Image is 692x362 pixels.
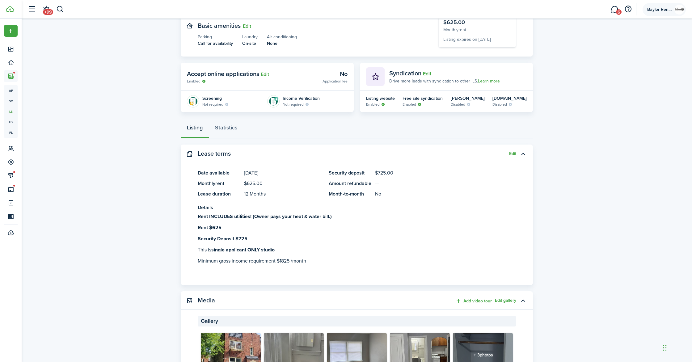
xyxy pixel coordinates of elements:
button: Edit [423,71,431,77]
listing-view-item-title: Laundry [242,34,258,40]
strong: Security Deposit $725 [198,235,247,242]
listing-view-item-title: Air conditioning [267,34,297,40]
listing-view-item-description: On-site [242,40,258,47]
panel-main-title: Amount refundable [329,180,372,187]
strong: Rent INCLUDES utilities! (Owner pays your heat & water bill.) [198,213,332,220]
a: ap [4,85,18,96]
a: Statistics [209,120,243,138]
a: sc [4,96,18,106]
button: Open resource center [623,4,633,15]
div: [PERSON_NAME] [451,95,485,102]
button: Toggle accordion [518,149,528,159]
panel-main-description: $625.00 [244,180,323,187]
button: Edit [261,72,269,77]
p: Minimum gross income requirement $1825 /month [198,257,516,265]
span: Accept online applications [187,69,259,78]
strong: Rent $625 [198,224,222,231]
span: Baylor Rentals LLC [647,7,672,12]
a: pl [4,127,18,138]
div: [DOMAIN_NAME] [492,95,527,102]
panel-main-description: $725.00 [375,169,516,177]
button: Open menu [4,25,18,37]
iframe: Chat Widget [586,295,692,362]
button: Edit [509,151,516,156]
panel-main-title: Security deposit [329,169,372,177]
panel-main-description: 12 Months [244,190,323,198]
div: Drive more leads with syndication to other ILS. [389,78,500,84]
panel-main-title: Date available [198,169,241,177]
listing-view-item-description: None [267,40,297,47]
span: Gallery [201,317,218,325]
div: Income Verification [283,95,320,102]
listing-view-item-indicator: Disabled [492,102,527,107]
panel-main-title: Media [198,297,215,304]
a: Notifications [40,2,52,17]
img: Tenant screening [187,95,199,107]
div: $625.00 [443,18,511,27]
a: Learn more [478,78,500,84]
listing-view-item-description: Call for availability [198,40,233,47]
a: Messaging [609,2,620,17]
span: Syndication [389,69,421,78]
div: No [323,69,348,78]
div: Listing expires on [DATE] [443,36,511,43]
panel-main-title: Details [198,204,516,211]
img: TenantCloud [6,6,14,12]
listing-view-item-indicator: Application fee [323,78,348,84]
panel-main-description: [DATE] [244,169,323,177]
listing-view-item-indicator: Not required [283,102,320,107]
panel-main-title: Lease terms [198,150,231,157]
button: Edit [243,23,251,29]
strong: single applicant ONLY studio [211,246,275,253]
button: Toggle accordion [518,295,528,306]
panel-main-title: Monthly rent [198,180,241,187]
img: Baylor Rentals LLC [674,5,684,15]
button: Open sidebar [26,3,38,15]
div: Drag [663,339,667,357]
div: Screening [202,95,229,102]
span: 6 [616,9,622,15]
div: Monthly rent [443,27,511,33]
panel-main-title: Lease duration [198,190,241,198]
panel-main-description: — [375,180,516,187]
listing-view-item-indicator: Not required [202,102,229,107]
p: This is [198,246,516,254]
button: Add video tour [455,297,492,305]
a: ld [4,117,18,127]
text-item: Basic amenities [198,22,241,29]
panel-main-title: Month-to-month [329,190,372,198]
span: +99 [43,9,53,15]
panel-main-body: Toggle accordion [181,169,533,285]
div: Listing website [366,95,395,102]
listing-view-item-indicator: Enabled [187,78,269,84]
listing-view-item-title: Parking [198,34,233,40]
panel-main-description: No [375,190,516,198]
listing-view-item-indicator: Enabled [366,102,395,107]
button: Edit gallery [495,298,516,303]
img: Income Verification [267,95,280,107]
listing-view-item-indicator: Disabled [451,102,485,107]
listing-view-item-indicator: Enabled [403,102,443,107]
a: ls [4,106,18,117]
button: Search [56,4,64,15]
div: Free site syndication [403,95,443,102]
